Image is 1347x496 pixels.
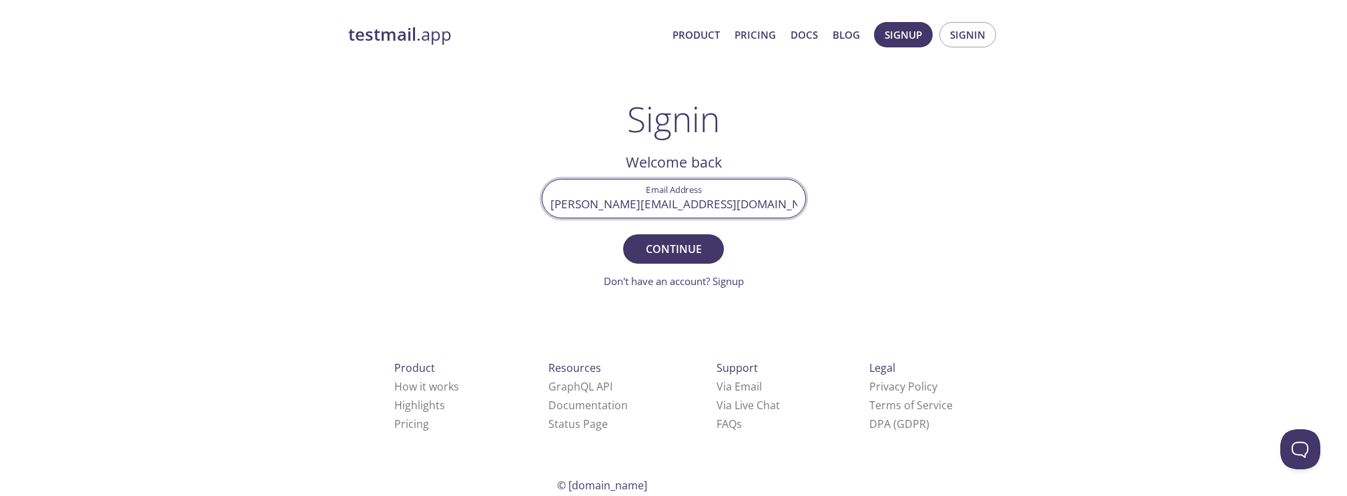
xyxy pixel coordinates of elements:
[394,379,459,394] a: How it works
[557,478,647,493] span: © [DOMAIN_NAME]
[735,26,776,43] a: Pricing
[791,26,818,43] a: Docs
[717,379,762,394] a: Via Email
[348,23,416,46] strong: testmail
[885,26,922,43] span: Signup
[348,23,662,46] a: testmail.app
[394,398,445,413] a: Highlights
[869,360,895,375] span: Legal
[1280,429,1320,469] iframe: Help Scout Beacon - Open
[548,379,612,394] a: GraphQL API
[737,417,742,431] span: s
[939,22,996,47] button: Signin
[394,360,435,375] span: Product
[717,360,758,375] span: Support
[869,417,929,431] a: DPA (GDPR)
[394,417,429,431] a: Pricing
[950,26,985,43] span: Signin
[548,417,608,431] a: Status Page
[869,398,953,413] a: Terms of Service
[627,99,720,139] h1: Signin
[874,22,933,47] button: Signup
[542,151,806,174] h2: Welcome back
[717,417,742,431] a: FAQ
[833,26,860,43] a: Blog
[869,379,937,394] a: Privacy Policy
[717,398,780,413] a: Via Live Chat
[623,234,723,264] button: Continue
[548,360,601,375] span: Resources
[548,398,628,413] a: Documentation
[638,240,709,258] span: Continue
[672,26,720,43] a: Product
[604,274,744,288] a: Don't have an account? Signup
